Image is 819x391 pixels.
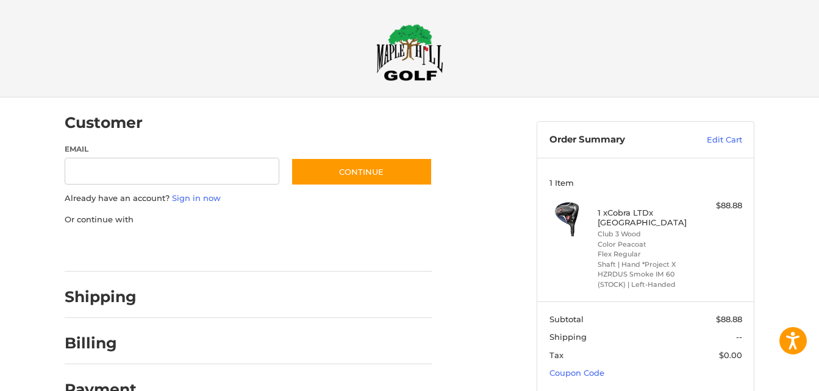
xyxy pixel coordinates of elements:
h3: 1 Item [549,178,742,188]
iframe: PayPal-venmo [268,238,359,259]
a: Sign in now [172,193,221,203]
span: Subtotal [549,314,584,324]
span: $88.88 [716,314,742,324]
p: Or continue with [65,214,432,226]
a: Edit Cart [681,134,742,146]
span: -- [736,332,742,342]
li: Shaft | Hand *Project X HZRDUS Smoke IM 60 (STOCK) | Left-Handed [598,259,691,290]
h2: Shipping [65,287,137,306]
p: Already have an account? [65,192,432,205]
h2: Billing [65,334,136,353]
li: Flex Regular [598,249,691,259]
span: Shipping [549,332,587,342]
span: Tax [549,350,563,360]
button: Continue [291,158,432,186]
h3: Order Summary [549,134,681,146]
h2: Customer [65,113,143,132]
iframe: PayPal-paypal [61,238,152,259]
li: Color Peacoat [598,239,691,250]
img: Maple Hill Golf [376,24,443,81]
span: $0.00 [719,350,742,360]
h4: 1 x Cobra LTDx [GEOGRAPHIC_DATA] [598,208,691,228]
li: Club 3 Wood [598,229,691,239]
div: $88.88 [694,200,742,212]
label: Email [65,144,279,155]
iframe: PayPal-paylater [164,238,256,259]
